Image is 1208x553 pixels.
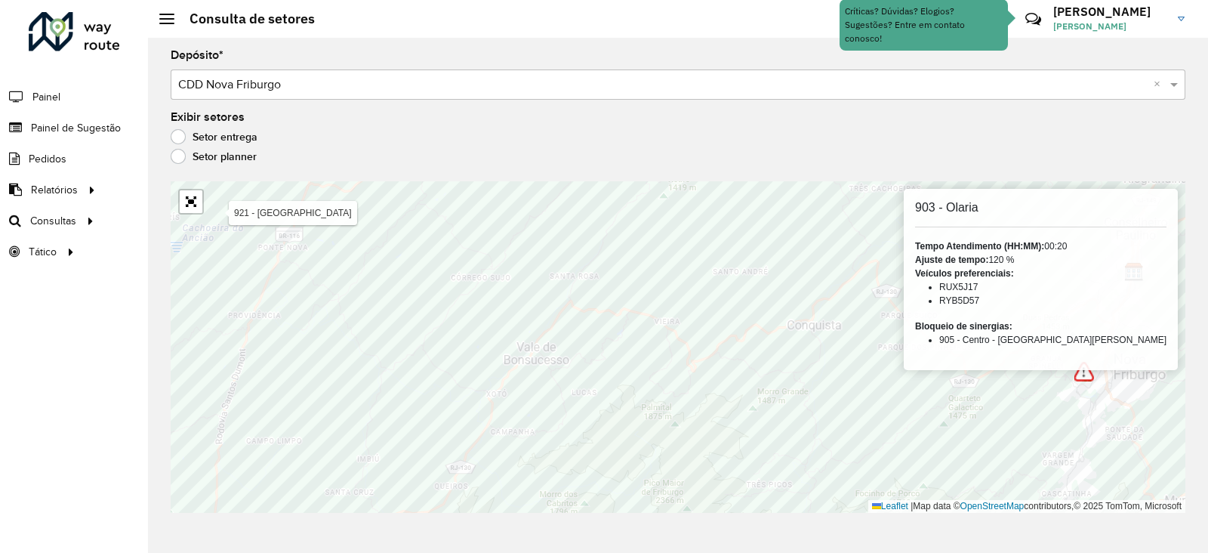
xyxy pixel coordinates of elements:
a: OpenStreetMap [960,501,1025,511]
h3: [PERSON_NAME] [1053,5,1166,19]
span: Pedidos [29,151,66,167]
label: Depósito [171,46,223,64]
strong: Veículos preferenciais: [915,268,1014,279]
span: | [911,501,913,511]
li: 905 - Centro - [GEOGRAPHIC_DATA][PERSON_NAME] [939,333,1166,347]
label: Setor planner [171,149,257,164]
h2: Consulta de setores [174,11,315,27]
div: 00:20 [915,239,1166,253]
a: Contato Rápido [1017,3,1049,36]
span: Clear all [1154,76,1166,94]
a: Leaflet [872,501,908,511]
strong: Bloqueio de sinergias: [915,321,1012,332]
span: Tático [29,244,57,260]
div: 120 % [915,253,1166,267]
img: Bloqueio de sinergias [1074,362,1094,382]
li: RUX5J17 [939,280,1166,294]
strong: Ajuste de tempo: [915,255,988,265]
span: Relatórios [31,182,78,198]
strong: Tempo Atendimento (HH:MM): [915,241,1044,252]
label: Exibir setores [171,108,245,126]
span: Painel de Sugestão [31,120,121,136]
h6: 903 - Olaria [915,200,1166,215]
label: Setor entrega [171,129,257,144]
div: Map data © contributors,© 2025 TomTom, Microsoft [868,500,1185,513]
a: Abrir mapa em tela cheia [180,190,202,213]
span: [PERSON_NAME] [1053,20,1166,33]
span: Painel [32,89,60,105]
li: RYB5D57 [939,294,1166,307]
span: Consultas [30,213,76,229]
